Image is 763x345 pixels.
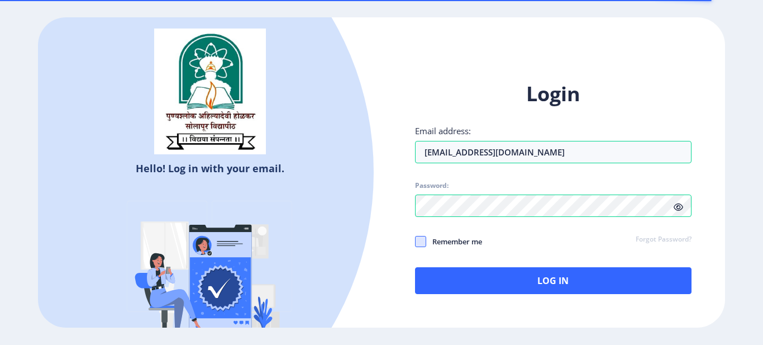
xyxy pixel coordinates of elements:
input: Email address [415,141,692,163]
img: sulogo.png [154,29,266,155]
label: Password: [415,181,449,190]
a: Forgot Password? [636,235,692,245]
label: Email address: [415,125,471,136]
span: Remember me [426,235,482,248]
button: Log In [415,267,692,294]
h1: Login [415,81,692,107]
